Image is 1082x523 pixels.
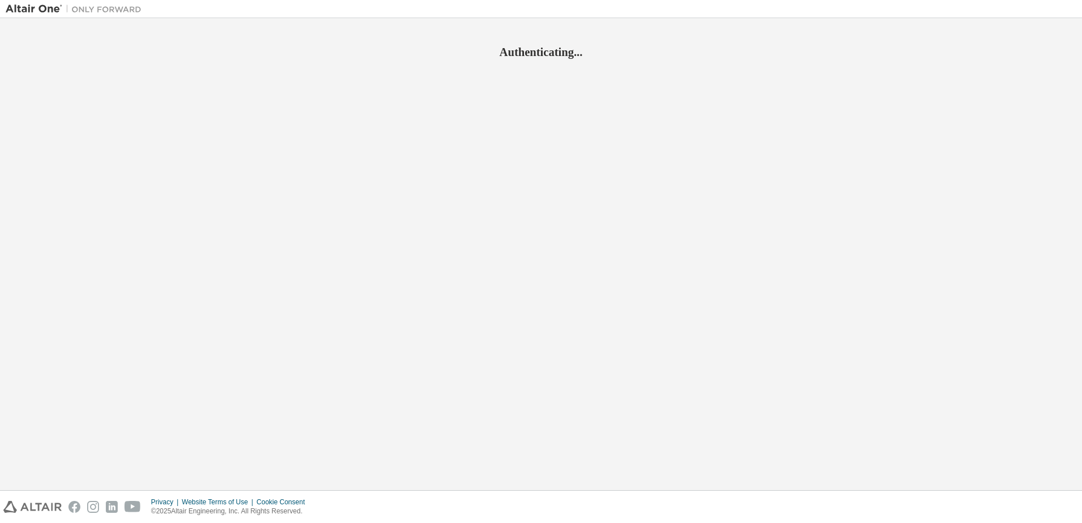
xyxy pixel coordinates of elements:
div: Cookie Consent [256,498,311,507]
h2: Authenticating... [6,45,1076,59]
img: facebook.svg [68,501,80,513]
img: linkedin.svg [106,501,118,513]
img: Altair One [6,3,147,15]
div: Website Terms of Use [182,498,256,507]
p: © 2025 Altair Engineering, Inc. All Rights Reserved. [151,507,312,516]
div: Privacy [151,498,182,507]
img: instagram.svg [87,501,99,513]
img: youtube.svg [124,501,141,513]
img: altair_logo.svg [3,501,62,513]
